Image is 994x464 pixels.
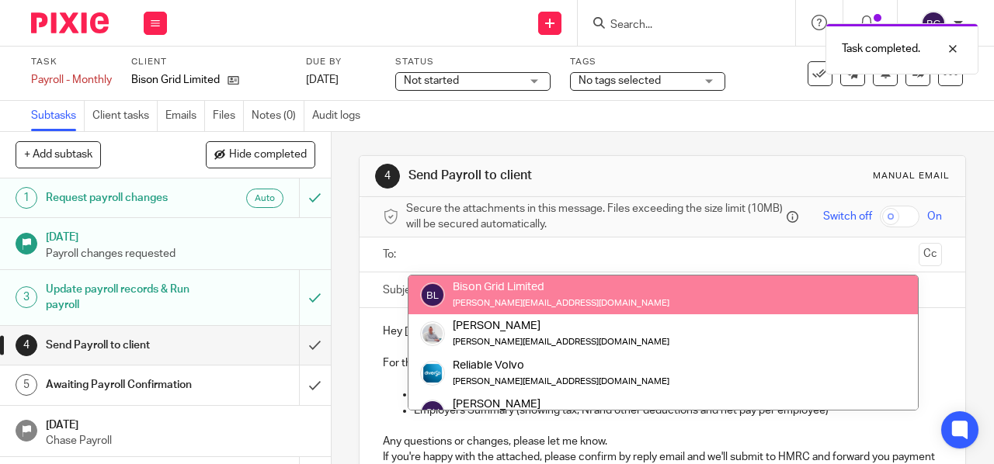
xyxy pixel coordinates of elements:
button: + Add subtask [16,141,101,168]
img: smiley%20circle%20sean.png [420,321,445,346]
div: 5 [16,374,37,396]
label: Status [395,56,551,68]
div: Manual email [873,170,950,182]
img: svg%3E [921,11,946,36]
label: Due by [306,56,376,68]
h1: [DATE] [46,414,315,433]
p: Chase Payroll [46,433,315,448]
h1: Request payroll changes [46,186,204,209]
h1: Awaiting Payroll Confirmation [46,373,204,396]
span: On [927,209,942,224]
div: Reliable Volvo [453,357,669,372]
span: Secure the attachments in this message. Files exceeding the size limit (10MB) will be secured aut... [406,201,783,233]
h1: Send Payroll to client [408,168,696,184]
a: Emails [165,101,205,131]
small: [PERSON_NAME][EMAIL_ADDRESS][DOMAIN_NAME] [453,299,669,307]
p: Any questions or changes, please let me know. [383,434,942,449]
img: svg%3E [420,400,445,424]
h1: Update payroll records & Run payroll [46,278,204,317]
p: Task completed. [842,41,920,57]
small: [PERSON_NAME][EMAIL_ADDRESS][DOMAIN_NAME] [453,338,669,346]
img: svg%3E [420,282,445,307]
div: Payroll - Monthly [31,72,112,88]
button: Cc [919,243,942,266]
div: 1 [16,187,37,209]
img: Diverso%20logo.png [420,361,445,386]
p: Bison Grid Limited [131,72,220,88]
div: 4 [375,164,400,189]
p: Hey [PERSON_NAME], [383,324,942,339]
label: Subject: [383,282,423,298]
div: [PERSON_NAME] [453,318,669,334]
div: 3 [16,286,37,308]
span: Not started [404,75,459,86]
a: Client tasks [92,101,158,131]
p: Payroll changes requested [46,246,315,261]
label: Task [31,56,112,68]
small: [PERSON_NAME][EMAIL_ADDRESS][DOMAIN_NAME] [453,377,669,386]
label: To: [383,247,400,262]
span: Switch off [823,209,872,224]
div: [PERSON_NAME] [453,396,669,412]
p: For this month, please see attached: [383,355,942,371]
h1: Send Payroll to client [46,334,204,357]
h1: [DATE] [46,226,315,245]
div: 4 [16,334,37,356]
label: Client [131,56,287,68]
div: Bison Grid Limited [453,279,669,295]
span: [DATE] [306,74,339,85]
button: Hide completed [206,141,315,168]
div: Auto [246,189,283,208]
a: Notes (0) [252,101,304,131]
a: Subtasks [31,101,85,131]
a: Audit logs [312,101,368,131]
span: Hide completed [229,149,307,161]
img: Pixie [31,12,109,33]
span: No tags selected [579,75,661,86]
a: Files [213,101,244,131]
